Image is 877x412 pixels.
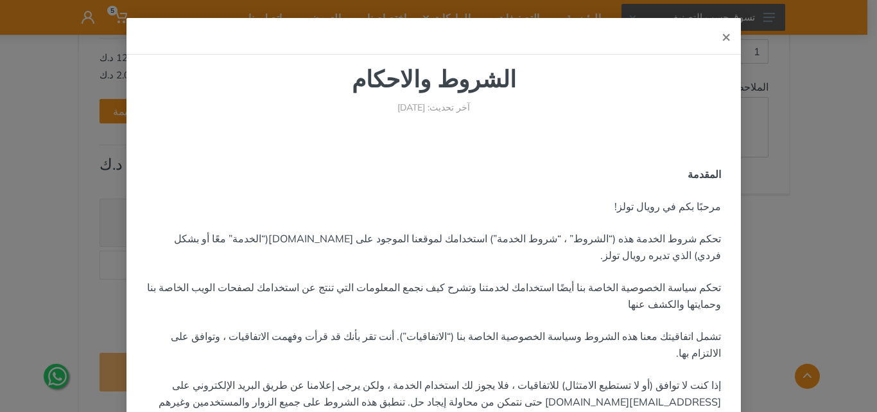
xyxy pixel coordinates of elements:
[146,198,720,215] p: مرحبًا بكم في رويال تولز!
[146,230,720,264] p: تحكم شروط الخدمة هذه (“الشروط” ، “شروط الخدمة”) استخدامك لموقعنا الموجود على [DOMAIN_NAME](“الخدم...
[146,279,720,312] p: تحكم سياسة الخصوصية الخاصة بنا أيضًا استخدامك لخدمتنا وتشرح كيف نجمع المعلومات التي تنتج عن استخد...
[688,168,721,181] strong: المقدمة
[146,65,720,93] h1: الشروط والاحكام
[146,100,720,114] div: آخر تحديث: [DATE]
[711,18,741,54] button: ×
[146,328,720,361] p: تشمل اتفاقيتك معنا هذه الشروط وسياسة الخصوصية الخاصة بنا (“الاتفاقيات”). أنت تقر بأنك قد قرأت وفه...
